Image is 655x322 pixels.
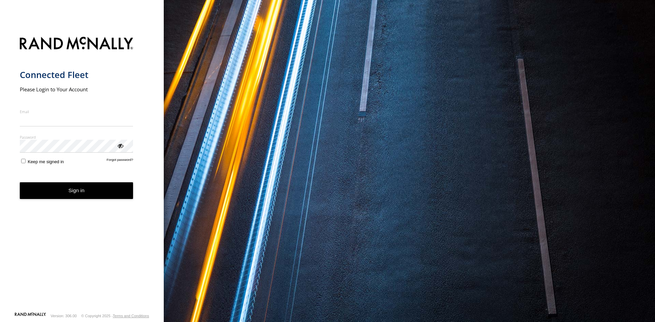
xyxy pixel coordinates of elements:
label: Password [20,135,133,140]
div: © Copyright 2025 - [81,314,149,318]
label: Email [20,109,133,114]
div: Version: 306.00 [51,314,77,318]
input: Keep me signed in [21,159,26,163]
div: ViewPassword [117,142,123,149]
h2: Please Login to Your Account [20,86,133,93]
a: Visit our Website [15,312,46,319]
button: Sign in [20,182,133,199]
a: Forgot password? [107,158,133,164]
h1: Connected Fleet [20,69,133,80]
a: Terms and Conditions [113,314,149,318]
form: main [20,33,144,312]
span: Keep me signed in [28,159,64,164]
img: Rand McNally [20,35,133,53]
